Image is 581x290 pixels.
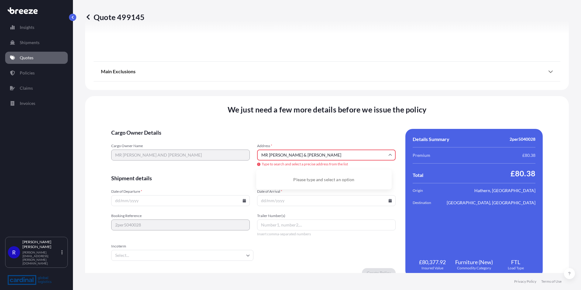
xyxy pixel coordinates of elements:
[257,195,396,206] input: dd/mm/yyyy
[541,279,562,284] a: Terms of Use
[257,143,396,148] span: Address
[12,249,16,255] span: R
[257,219,396,230] input: Number1, number2,...
[20,85,33,91] p: Claims
[510,136,535,142] span: 2per5040028
[413,200,447,206] span: Destination
[413,136,449,142] span: Details Summary
[111,213,250,218] span: Booking Reference
[22,250,60,265] p: [PERSON_NAME][EMAIL_ADDRESS][PERSON_NAME][DOMAIN_NAME]
[257,189,396,194] span: Date of Arrival
[367,270,391,276] p: Create Policy
[362,268,396,278] button: Create Policy
[101,64,553,79] div: Main Exclusions
[101,68,136,74] span: Main Exclusions
[111,244,253,249] span: Incoterm
[5,52,68,64] a: Quotes
[111,129,396,136] span: Cargo Owner Details
[20,40,40,46] p: Shipments
[20,100,35,106] p: Invoices
[457,266,491,271] span: Commodity Category
[22,240,60,249] p: [PERSON_NAME] [PERSON_NAME]
[259,172,389,187] div: Please type and select an option
[111,250,253,261] input: Select...
[111,143,250,148] span: Cargo Owner Name
[111,189,250,194] span: Date of Departure
[257,150,396,161] input: Cargo owner address
[455,258,493,266] span: Furniture (New)
[111,195,250,206] input: dd/mm/yyyy
[5,97,68,109] a: Invoices
[85,12,145,22] p: Quote 499145
[257,232,396,236] span: Insert comma-separated numbers
[474,188,535,194] span: Hathern, [GEOGRAPHIC_DATA]
[413,188,447,194] span: Origin
[413,172,423,178] span: Total
[421,266,443,271] span: Insured Value
[522,152,535,158] span: £80.38
[20,55,33,61] p: Quotes
[228,105,427,114] span: We just need a few more details before we issue the policy
[419,258,446,266] span: £80,377.92
[257,213,396,218] span: Trailer Number(s)
[447,200,535,206] span: [GEOGRAPHIC_DATA], [GEOGRAPHIC_DATA]
[5,21,68,33] a: Insights
[413,152,430,158] span: Premium
[508,266,524,271] span: Load Type
[5,82,68,94] a: Claims
[111,219,250,230] input: Your internal reference
[5,36,68,49] a: Shipments
[5,67,68,79] a: Policies
[257,162,396,167] span: Type to search and select a precise address from the list
[511,168,535,178] span: £80.38
[20,70,35,76] p: Policies
[20,24,34,30] p: Insights
[511,258,520,266] span: FTL
[514,279,536,284] a: Privacy Policy
[111,174,396,182] span: Shipment details
[8,275,52,285] img: organization-logo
